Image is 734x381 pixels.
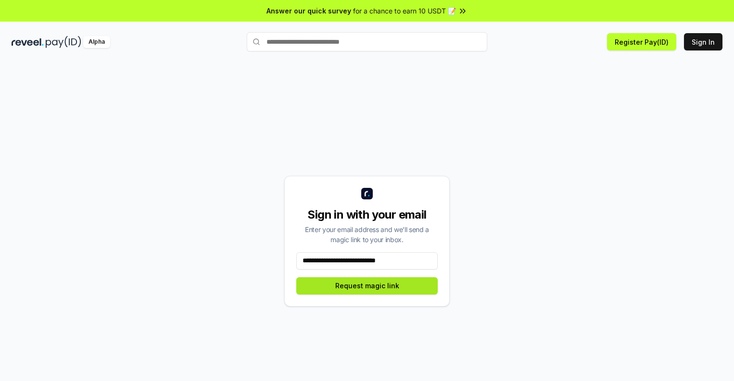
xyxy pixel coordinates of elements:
div: Sign in with your email [296,207,438,222]
button: Request magic link [296,277,438,295]
span: for a chance to earn 10 USDT 📝 [353,6,456,16]
button: Register Pay(ID) [607,33,676,50]
img: pay_id [46,36,81,48]
img: logo_small [361,188,373,199]
img: reveel_dark [12,36,44,48]
div: Enter your email address and we’ll send a magic link to your inbox. [296,224,438,245]
div: Alpha [83,36,110,48]
button: Sign In [684,33,722,50]
span: Answer our quick survey [266,6,351,16]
